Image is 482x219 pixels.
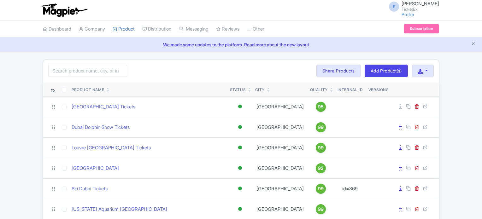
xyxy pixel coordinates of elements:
a: Dubai Dolphin Show Tickets [72,124,130,131]
input: Search product name, city, or interal id [48,65,127,77]
div: Status [230,87,246,93]
td: [GEOGRAPHIC_DATA] [253,96,308,117]
a: P [PERSON_NAME] TicketEx [385,1,439,11]
td: [GEOGRAPHIC_DATA] [253,117,308,137]
div: Active [237,205,243,214]
th: Internal ID [334,82,366,97]
span: 95 [318,103,324,110]
small: TicketEx [402,7,439,11]
a: Share Products [316,65,361,77]
button: Close announcement [471,41,476,48]
a: Ski Dubai Tickets [72,185,108,193]
span: 99 [318,124,324,131]
span: 99 [318,206,324,213]
a: 99 [310,143,332,153]
a: Subscription [404,24,439,33]
a: Dashboard [43,20,71,38]
div: City [255,87,265,93]
div: Quality [310,87,328,93]
div: Active [237,164,243,173]
a: Other [247,20,264,38]
span: 92 [318,165,324,172]
span: [PERSON_NAME] [402,1,439,7]
div: Active [237,184,243,193]
a: Louvre [GEOGRAPHIC_DATA] Tickets [72,144,151,152]
a: 92 [310,163,332,173]
td: [GEOGRAPHIC_DATA] [253,158,308,178]
div: Active [237,123,243,132]
td: [GEOGRAPHIC_DATA] [253,137,308,158]
a: [GEOGRAPHIC_DATA] [72,165,119,172]
a: Company [79,20,105,38]
th: Versions [366,82,391,97]
a: 95 [310,102,332,112]
td: [GEOGRAPHIC_DATA] [253,178,308,199]
span: 99 [318,144,324,151]
div: Product Name [72,87,104,93]
span: P [389,2,399,12]
img: logo-ab69f6fb50320c5b225c76a69d11143b.png [40,3,89,17]
td: id=369 [334,178,366,199]
a: 99 [310,204,332,214]
span: 99 [318,185,324,192]
a: [US_STATE] Aquarium [GEOGRAPHIC_DATA] [72,206,167,213]
a: Profile [402,12,414,17]
a: 99 [310,122,332,132]
a: Add Product(s) [365,65,408,77]
a: Reviews [216,20,239,38]
a: Product [113,20,135,38]
a: We made some updates to the platform. Read more about the new layout [4,41,478,48]
a: Distribution [142,20,171,38]
a: Messaging [179,20,209,38]
a: 99 [310,184,332,194]
a: [GEOGRAPHIC_DATA] Tickets [72,103,135,111]
div: Active [237,143,243,152]
div: Active [237,102,243,111]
